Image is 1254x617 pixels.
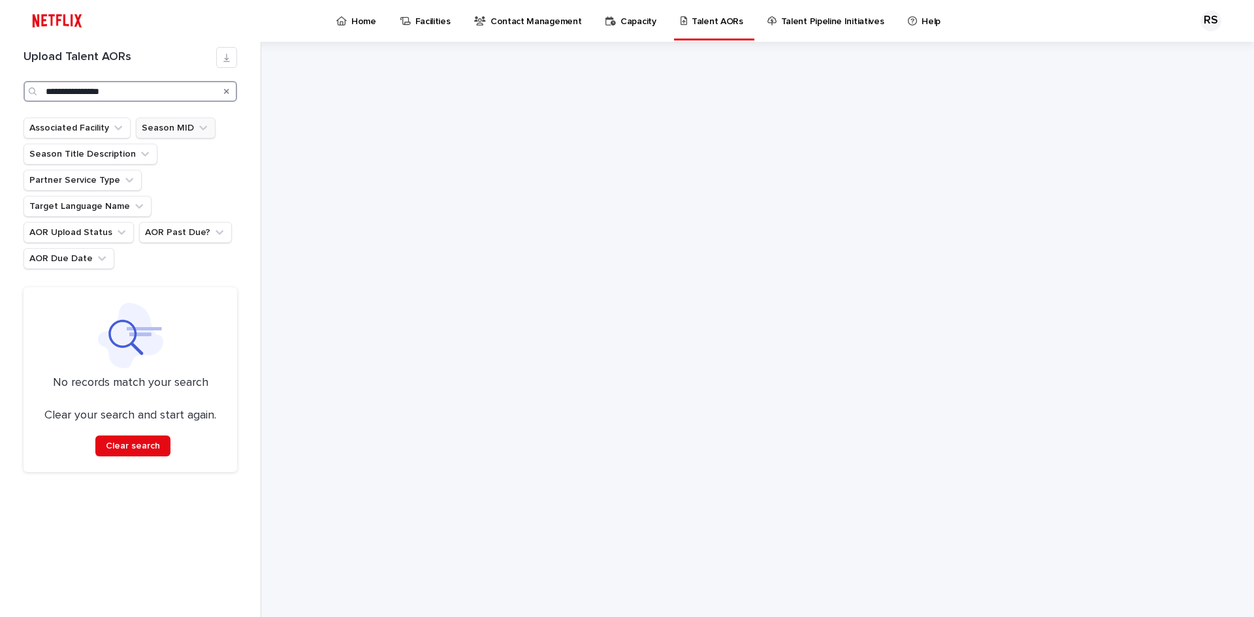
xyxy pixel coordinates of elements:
[1200,10,1221,31] div: RS
[24,248,114,269] button: AOR Due Date
[24,196,152,217] button: Target Language Name
[95,435,170,456] button: Clear search
[26,8,88,34] img: ifQbXi3ZQGMSEF7WDB7W
[24,81,237,102] input: Search
[24,170,142,191] button: Partner Service Type
[136,118,216,138] button: Season MID
[24,50,216,65] h1: Upload Talent AORs
[44,409,216,423] p: Clear your search and start again.
[39,376,221,390] p: No records match your search
[24,144,157,165] button: Season Title Description
[106,441,160,451] span: Clear search
[24,222,134,243] button: AOR Upload Status
[139,222,232,243] button: AOR Past Due?
[24,118,131,138] button: Associated Facility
